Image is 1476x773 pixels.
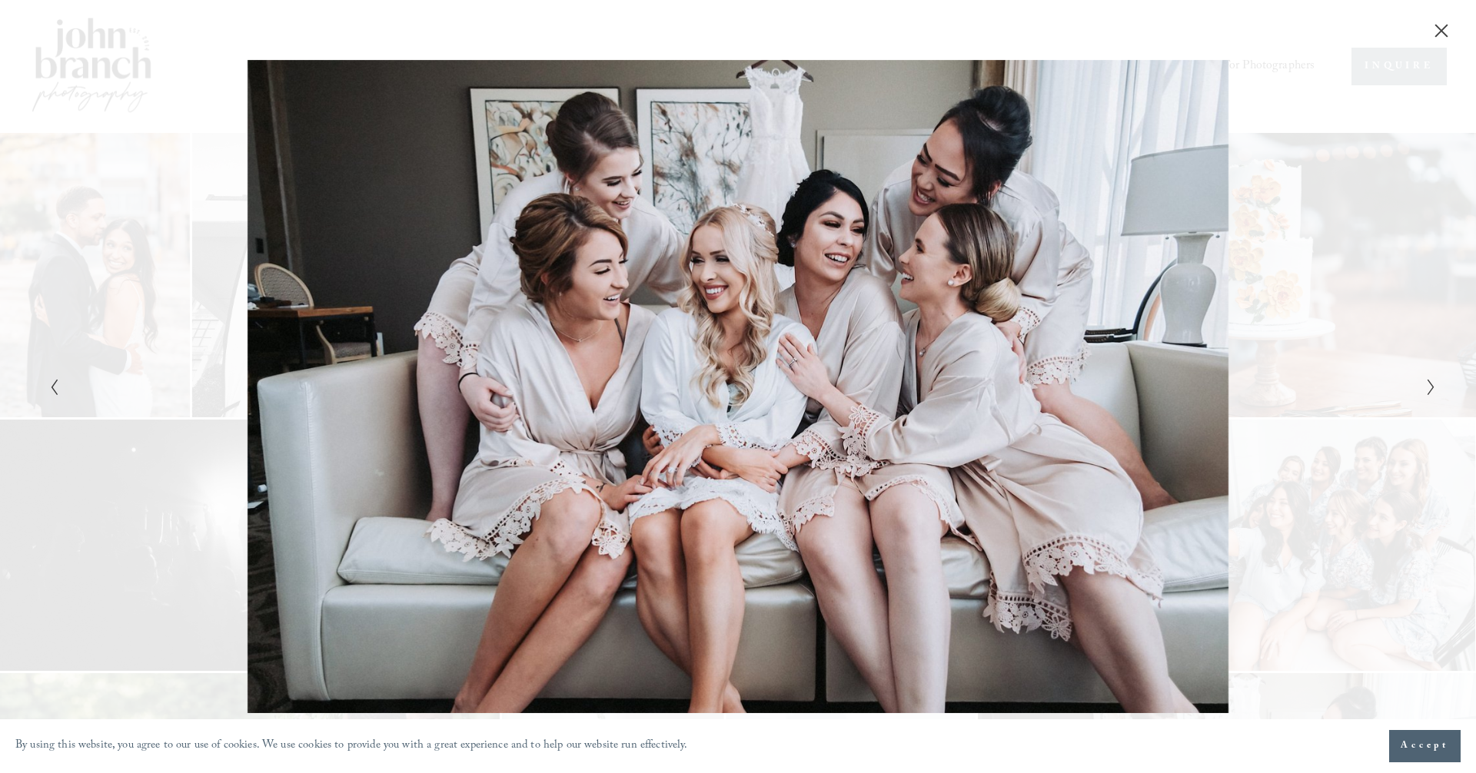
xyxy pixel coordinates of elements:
[1401,738,1449,754] span: Accept
[15,735,688,758] p: By using this website, you agree to our use of cookies. We use cookies to provide you with a grea...
[45,377,55,396] button: Previous Slide
[1429,22,1454,39] button: Close
[1421,377,1431,396] button: Next Slide
[1389,730,1461,762] button: Accept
